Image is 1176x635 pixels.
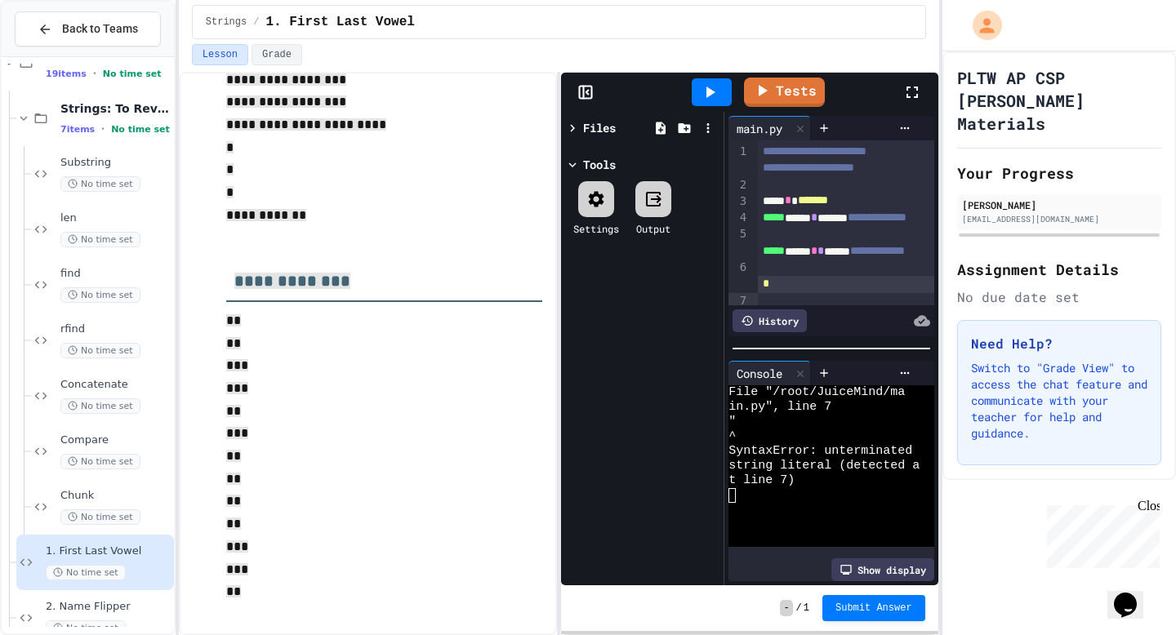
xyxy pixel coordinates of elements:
[60,509,140,525] span: No time set
[728,400,831,415] span: in.py", line 7
[744,78,825,107] a: Tests
[46,600,171,614] span: 2. Name Flipper
[796,602,802,615] span: /
[46,544,171,558] span: 1. First Last Vowel
[60,232,140,247] span: No time set
[60,287,140,303] span: No time set
[60,176,140,192] span: No time set
[60,124,95,135] span: 7 items
[971,360,1147,442] p: Switch to "Grade View" to access the chat feature and communicate with your teacher for help and ...
[962,213,1156,225] div: [EMAIL_ADDRESS][DOMAIN_NAME]
[728,429,736,444] span: ^
[835,602,912,615] span: Submit Answer
[728,459,920,473] span: string literal (detected a
[60,378,171,392] span: Concatenate
[206,16,247,29] span: Strings
[93,67,96,80] span: •
[192,44,248,65] button: Lesson
[1040,499,1160,568] iframe: chat widget
[728,144,749,177] div: 1
[636,221,670,236] div: Output
[728,210,749,226] div: 4
[780,600,792,616] span: -
[60,398,140,414] span: No time set
[46,565,126,580] span: No time set
[728,444,912,459] span: SyntaxError: unterminated
[804,602,809,615] span: 1
[957,66,1161,135] h1: PLTW AP CSP [PERSON_NAME] Materials
[60,322,171,336] span: rfind
[7,7,113,104] div: Chat with us now!Close
[111,124,170,135] span: No time set
[957,162,1161,184] h2: Your Progress
[728,116,811,140] div: main.py
[728,415,736,429] span: "
[573,221,619,236] div: Settings
[728,260,749,293] div: 6
[15,11,161,47] button: Back to Teams
[60,343,140,358] span: No time set
[252,44,302,65] button: Grade
[971,334,1147,353] h3: Need Help?
[60,211,171,225] span: len
[1107,570,1160,619] iframe: chat widget
[957,287,1161,307] div: No due date set
[728,193,749,210] div: 3
[728,293,749,309] div: 7
[957,258,1161,281] h2: Assignment Details
[728,385,905,400] span: File "/root/JuiceMind/ma
[728,177,749,193] div: 2
[60,489,171,503] span: Chunk
[728,365,791,382] div: Console
[60,156,171,170] span: Substring
[733,309,807,332] div: History
[46,69,87,79] span: 19 items
[265,12,414,32] span: 1. First Last Vowel
[583,119,616,136] div: Files
[962,198,1156,212] div: [PERSON_NAME]
[728,120,791,137] div: main.py
[60,101,171,116] span: Strings: To Reviews
[62,20,138,38] span: Back to Teams
[101,122,105,135] span: •
[253,16,259,29] span: /
[831,558,934,581] div: Show display
[728,361,811,385] div: Console
[728,226,749,260] div: 5
[60,433,171,447] span: Compare
[583,156,616,173] div: Tools
[955,7,1006,44] div: My Account
[103,69,162,79] span: No time set
[60,454,140,469] span: No time set
[60,267,171,281] span: find
[822,595,925,621] button: Submit Answer
[728,473,795,488] span: t line 7)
